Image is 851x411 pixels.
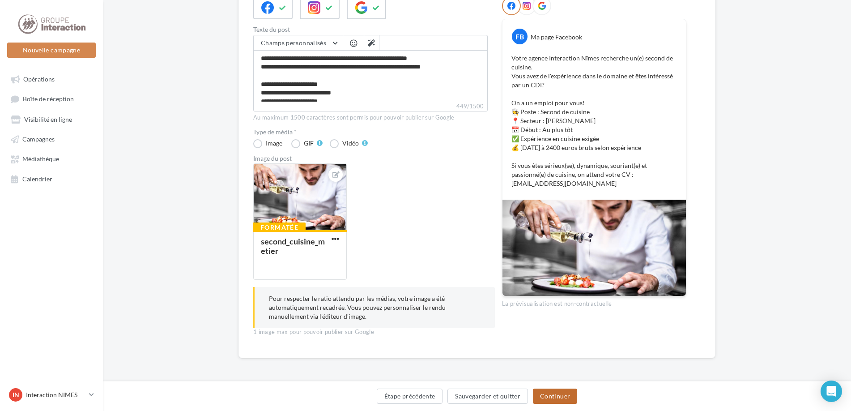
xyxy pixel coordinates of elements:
[512,29,528,44] div: FB
[5,150,98,167] a: Médiathèque
[23,75,55,83] span: Opérations
[22,175,52,183] span: Calendrier
[23,95,74,103] span: Boîte de réception
[533,389,577,404] button: Continuer
[342,140,359,146] div: Vidéo
[253,26,488,33] label: Texte du post
[253,155,488,162] div: Image du post
[447,389,528,404] button: Sauvegarder et quitter
[22,155,59,163] span: Médiathèque
[253,129,488,135] label: Type de média *
[304,140,314,146] div: GIF
[5,90,98,107] a: Boîte de réception
[253,102,488,111] label: 449/1500
[511,54,677,188] p: Votre agence Interaction Nîmes recherche un(e) second de cuisine. Vous avez de l'expérience dans ...
[7,43,96,58] button: Nouvelle campagne
[22,135,55,143] span: Campagnes
[5,171,98,187] a: Calendrier
[254,35,343,51] button: Champs personnalisés
[253,114,488,122] div: Au maximum 1500 caractères sont permis pour pouvoir publier sur Google
[24,116,72,123] span: Visibilité en ligne
[5,71,98,87] a: Opérations
[377,389,443,404] button: Étape précédente
[261,39,326,47] span: Champs personnalisés
[5,111,98,127] a: Visibilité en ligne
[821,381,842,402] div: Open Intercom Messenger
[7,386,96,403] a: IN Interaction NIMES
[253,328,488,336] div: 1 image max pour pouvoir publier sur Google
[531,33,582,42] div: Ma page Facebook
[261,236,325,256] div: second_cuisine_metier
[5,131,98,147] a: Campagnes
[266,140,282,146] div: Image
[269,294,481,321] p: Pour respecter le ratio attendu par les médias, votre image a été automatiquement recadrée. Vous ...
[502,296,686,308] div: La prévisualisation est non-contractuelle
[253,223,306,232] div: Formatée
[13,390,19,399] span: IN
[26,390,85,399] p: Interaction NIMES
